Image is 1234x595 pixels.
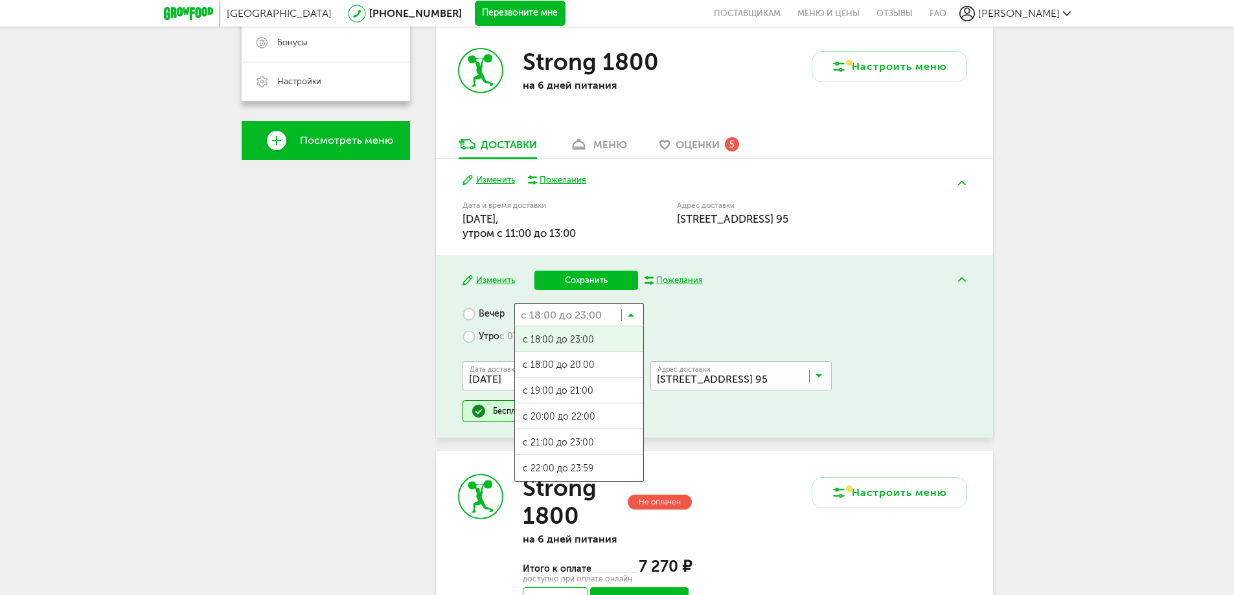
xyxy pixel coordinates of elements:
[528,174,587,186] button: Пожелания
[475,1,566,27] button: Перезвоните мне
[515,429,643,456] span: с 21:00 до 23:00
[812,51,967,82] button: Настроить меню
[515,377,643,405] span: с 19:00 до 21:00
[958,277,966,282] img: arrow-up-green.5eb5f82.svg
[481,139,537,151] div: Доставки
[540,174,586,186] div: Пожелания
[628,495,692,510] div: Не оплачен
[369,7,462,19] a: [PHONE_NUMBER]
[676,139,720,151] span: Оценки
[515,455,643,482] span: с 22:00 до 23:59
[493,406,571,416] div: Бесплатная доставка
[563,137,634,158] a: меню
[452,137,543,158] a: Доставки
[639,557,692,576] span: 7 270 ₽
[593,139,627,151] div: меню
[227,7,332,19] span: [GEOGRAPHIC_DATA]
[677,202,919,209] label: Адрес доставки
[471,403,486,419] img: done.51a953a.svg
[677,212,788,225] span: [STREET_ADDRESS] 95
[958,181,966,185] img: arrow-up-green.5eb5f82.svg
[242,62,410,101] a: Настройки
[515,352,643,379] span: с 18:00 до 20:00
[463,326,571,348] label: Утро
[812,477,967,508] button: Настроить меню
[515,403,643,431] span: с 20:00 до 22:00
[470,366,519,373] span: Дата доставки
[463,202,611,209] label: Дата и время доставки
[463,303,505,326] label: Вечер
[523,533,691,545] p: на 6 дней питания
[725,137,739,152] div: 5
[242,121,410,160] a: Посмотреть меню
[242,23,410,62] a: Бонусы
[656,275,703,286] div: Пожелания
[978,7,1060,19] span: [PERSON_NAME]
[515,326,643,354] span: с 18:00 до 23:00
[645,275,703,286] button: Пожелания
[523,576,691,582] div: доступно при оплате онлайн
[523,474,624,530] h3: Strong 1800
[657,366,711,373] span: Адрес доставки
[277,76,321,87] span: Настройки
[463,275,515,287] button: Изменить
[463,174,515,186] button: Изменить
[277,37,308,49] span: Бонусы
[300,135,393,146] span: Посмотреть меню
[499,331,571,342] span: с 07:00 до 13:00
[653,137,746,158] a: Оценки 5
[523,79,691,91] p: на 6 дней питания
[534,271,638,290] button: Сохранить
[523,563,593,574] span: Итого к оплате
[523,48,659,76] h3: Strong 1800
[463,212,576,239] span: [DATE], утром c 11:00 до 13:00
